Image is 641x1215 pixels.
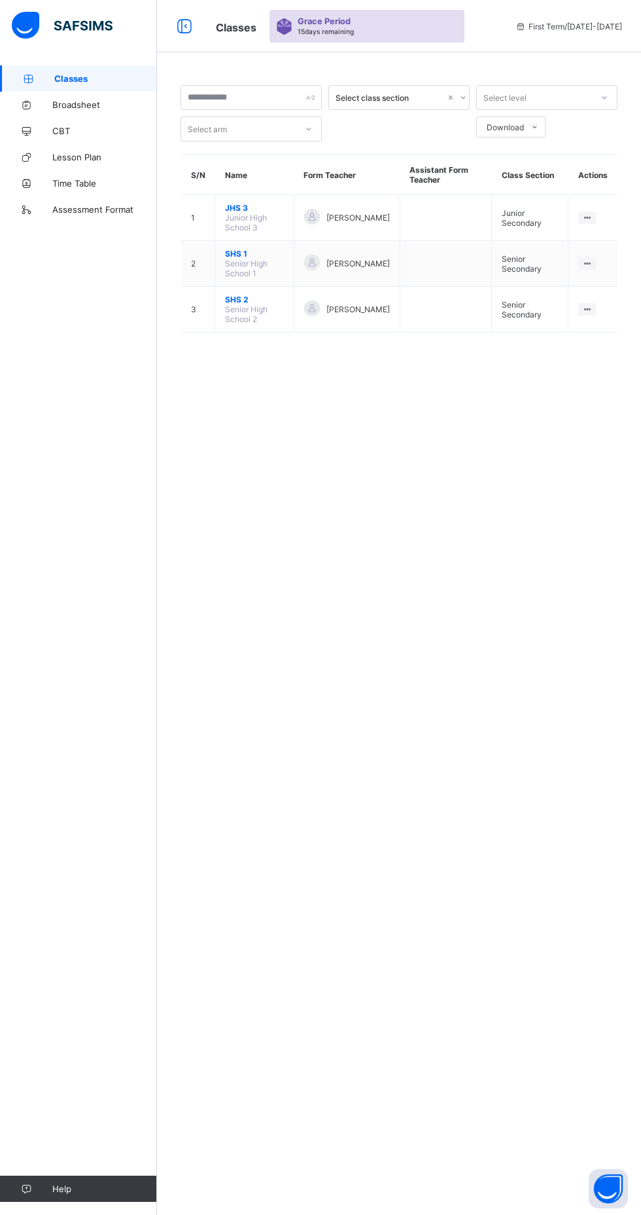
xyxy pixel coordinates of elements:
th: Class Section [492,155,568,195]
span: Help [52,1184,156,1194]
span: JHS 3 [225,203,284,213]
span: Lesson Plan [52,152,157,162]
td: 1 [181,195,215,241]
span: Senior High School 1 [225,259,268,278]
th: Actions [568,155,617,195]
td: 3 [181,287,215,333]
span: CBT [52,126,157,136]
span: Grace Period [298,16,351,26]
span: Junior Secondary [502,208,542,228]
span: Junior High School 3 [225,213,267,232]
span: Senior Secondary [502,254,542,274]
button: Open asap [589,1169,628,1208]
span: session/term information [515,22,622,31]
span: Time Table [52,178,157,189]
span: Classes [216,21,256,34]
img: sticker-purple.71386a28dfed39d6af7621340158ba97.svg [276,18,292,35]
span: [PERSON_NAME] [326,259,390,268]
td: 2 [181,241,215,287]
span: Classes [54,73,157,84]
th: Assistant Form Teacher [400,155,492,195]
div: Select class section [336,93,445,103]
span: [PERSON_NAME] [326,304,390,314]
span: [PERSON_NAME] [326,213,390,223]
th: S/N [181,155,215,195]
img: safsims [12,12,113,39]
span: Assessment Format [52,204,157,215]
div: Select arm [188,117,227,141]
span: Senior Secondary [502,300,542,319]
span: Senior High School 2 [225,304,268,324]
span: Download [487,122,524,132]
span: Broadsheet [52,100,157,110]
th: Name [215,155,294,195]
span: SHS 2 [225,295,284,304]
div: Select level [483,85,527,110]
span: 15 days remaining [298,27,354,35]
th: Form Teacher [294,155,400,195]
span: SHS 1 [225,249,284,259]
